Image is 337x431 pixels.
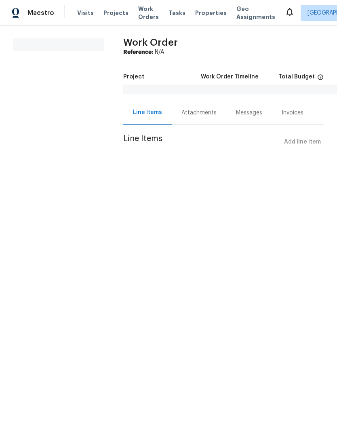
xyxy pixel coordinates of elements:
[236,5,275,21] span: Geo Assignments
[278,74,315,80] h5: Total Budget
[138,5,159,21] span: Work Orders
[201,74,259,80] h5: Work Order Timeline
[103,9,128,17] span: Projects
[27,9,54,17] span: Maestro
[282,109,303,117] div: Invoices
[123,49,153,55] b: Reference:
[123,38,178,47] span: Work Order
[317,74,324,85] span: The total cost of line items that have been proposed by Opendoor. This sum includes line items th...
[236,109,262,117] div: Messages
[133,108,162,116] div: Line Items
[181,109,217,117] div: Attachments
[123,135,281,150] span: Line Items
[195,9,227,17] span: Properties
[77,9,94,17] span: Visits
[123,48,324,56] div: N/A
[123,74,144,80] h5: Project
[168,10,185,16] span: Tasks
